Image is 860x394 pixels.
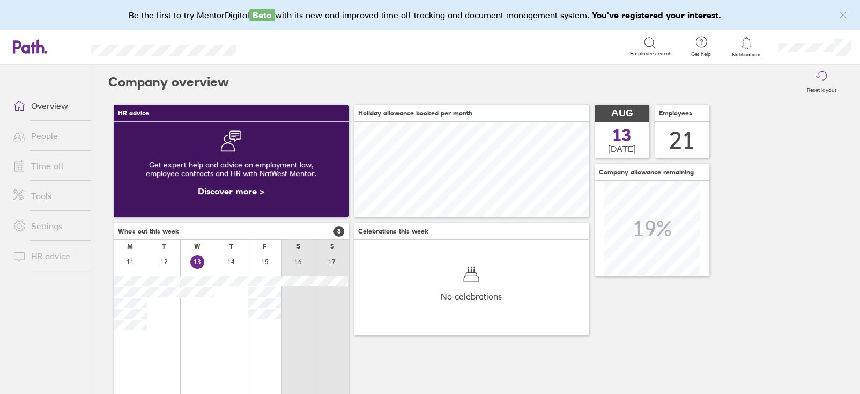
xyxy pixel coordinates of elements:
[611,108,633,119] span: AUG
[333,226,344,237] span: 8
[129,9,732,21] div: Be the first to try MentorDigital with its new and improved time off tracking and document manage...
[630,50,672,57] span: Employee search
[4,155,91,177] a: Time off
[608,144,636,154] span: [DATE]
[4,95,91,116] a: Overview
[122,152,340,186] div: Get expert help and advice on employment law, employee contracts and HR with NatWest Mentor.
[198,186,264,196] a: Discover more >
[800,65,843,99] button: Reset layout
[4,245,91,267] a: HR advice
[729,35,764,58] a: Notifications
[229,243,233,250] div: T
[592,10,721,20] b: You've registered your interest.
[249,9,275,21] span: Beta
[108,65,229,99] h2: Company overview
[194,243,201,250] div: W
[4,215,91,237] a: Settings
[162,243,166,250] div: T
[4,185,91,207] a: Tools
[800,84,843,93] label: Reset layout
[118,110,149,117] span: HR advice
[127,243,133,250] div: M
[612,127,632,144] span: 13
[296,243,300,250] div: S
[358,110,472,117] span: Holiday allowance booked per month
[599,169,694,176] span: Company allowance remaining
[358,228,428,235] span: Celebrations this week
[118,228,179,235] span: Who's out this week
[4,125,91,147] a: People
[684,51,718,57] span: Get help
[330,243,334,250] div: S
[659,110,692,117] span: Employees
[441,291,502,301] span: No celebrations
[669,127,695,154] div: 21
[263,243,266,250] div: F
[265,41,293,51] div: Search
[729,52,764,58] span: Notifications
